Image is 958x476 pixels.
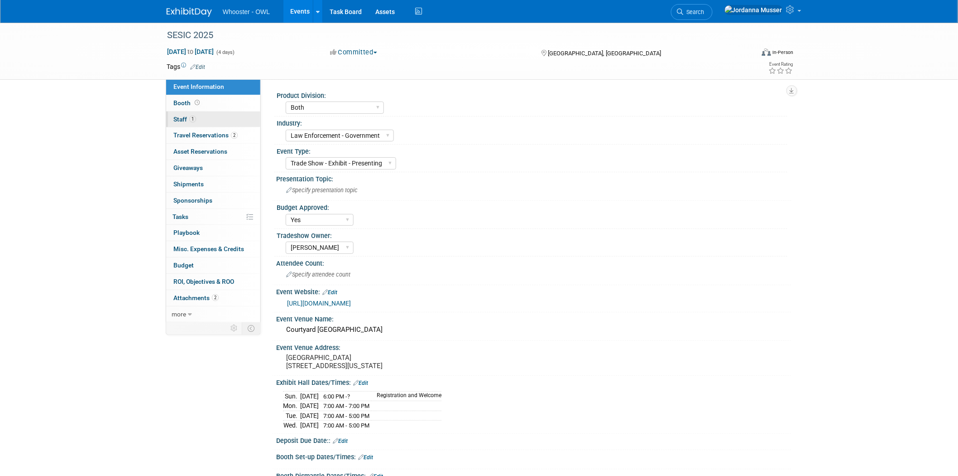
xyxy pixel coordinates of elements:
a: Staff1 [166,112,260,127]
a: Edit [358,454,373,461]
a: Tasks [166,209,260,225]
div: In-Person [772,49,794,56]
span: to [186,48,195,55]
img: Jordanna Musser [724,5,783,15]
td: Toggle Event Tabs [242,322,261,334]
td: [DATE] [300,391,319,401]
div: Deposit Due Date:: [276,434,791,446]
div: Booth Set-up Dates/Times: [276,450,791,462]
div: Courtyard [GEOGRAPHIC_DATA] [283,323,785,337]
div: Budget Approved: [277,201,787,212]
span: [GEOGRAPHIC_DATA], [GEOGRAPHIC_DATA] [548,50,661,57]
td: [DATE] [300,401,319,411]
span: Search [683,9,704,15]
a: Playbook [166,225,260,241]
a: Sponsorships [166,193,260,209]
td: Wed. [283,421,300,430]
img: ExhibitDay [167,8,212,17]
span: Giveaways [173,164,203,171]
div: Industry: [277,117,787,128]
span: Tasks [172,213,188,220]
span: Shipments [173,180,204,188]
div: Event Venue Address: [276,341,791,352]
a: Edit [322,289,337,296]
div: Tradeshow Owner: [277,229,787,240]
button: Committed [327,48,381,57]
div: Exhibit Hall Dates/Times: [276,376,791,388]
span: ROI, Objectives & ROO [173,278,234,285]
span: 1 [189,116,196,122]
pre: [GEOGRAPHIC_DATA] [STREET_ADDRESS][US_STATE] [286,354,481,370]
a: ROI, Objectives & ROO [166,274,260,290]
span: Playbook [173,229,200,236]
span: Booth [173,99,201,107]
a: Asset Reservations [166,144,260,160]
a: Budget [166,257,260,273]
span: 7:00 AM - 5:00 PM [323,413,369,419]
a: Misc. Expenses & Credits [166,241,260,257]
a: Edit [353,380,368,386]
span: Asset Reservations [173,148,227,155]
div: SESIC 2025 [164,27,740,44]
span: Travel Reservations [173,131,238,139]
div: Event Venue Name: [276,312,791,324]
a: [URL][DOMAIN_NAME] [287,300,351,307]
td: Registration and Welcome [371,391,441,401]
a: Attachments2 [166,290,260,306]
td: Tags [167,62,205,71]
span: Budget [173,262,194,269]
a: Booth [166,95,260,111]
span: 7:00 AM - 5:00 PM [323,422,369,429]
td: Mon. [283,401,300,411]
div: Presentation Topic: [276,172,791,184]
td: Personalize Event Tab Strip [226,322,242,334]
span: 2 [212,294,219,301]
a: more [166,306,260,322]
a: Shipments [166,176,260,192]
td: [DATE] [300,411,319,421]
a: Event Information [166,79,260,95]
div: Product Division: [277,89,787,100]
span: ? [347,393,350,400]
td: Sun. [283,391,300,401]
span: Specify presentation topic [286,187,358,194]
span: Specify attendee count [286,271,350,278]
span: Misc. Expenses & Credits [173,245,244,253]
div: Event Rating [769,62,793,67]
span: Whooster - OWL [223,8,270,15]
a: Search [671,4,713,20]
span: Sponsorships [173,197,212,204]
div: Event Website: [276,285,791,297]
span: Attachments [173,294,219,301]
span: Booth not reserved yet [193,99,201,106]
span: more [172,311,186,318]
span: 2 [231,132,238,139]
span: Event Information [173,83,224,90]
span: Staff [173,116,196,123]
div: Event Type: [277,145,787,156]
td: Tue. [283,411,300,421]
a: Edit [190,64,205,70]
span: [DATE] [DATE] [167,48,214,56]
a: Giveaways [166,160,260,176]
div: Event Format [700,47,794,61]
span: (4 days) [216,49,235,55]
span: 7:00 AM - 7:00 PM [323,403,369,409]
div: Attendee Count: [276,257,791,268]
a: Travel Reservations2 [166,127,260,143]
td: [DATE] [300,421,319,430]
a: Edit [333,438,348,444]
img: Format-Inperson.png [762,49,771,56]
span: 6:00 PM - [323,393,350,400]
